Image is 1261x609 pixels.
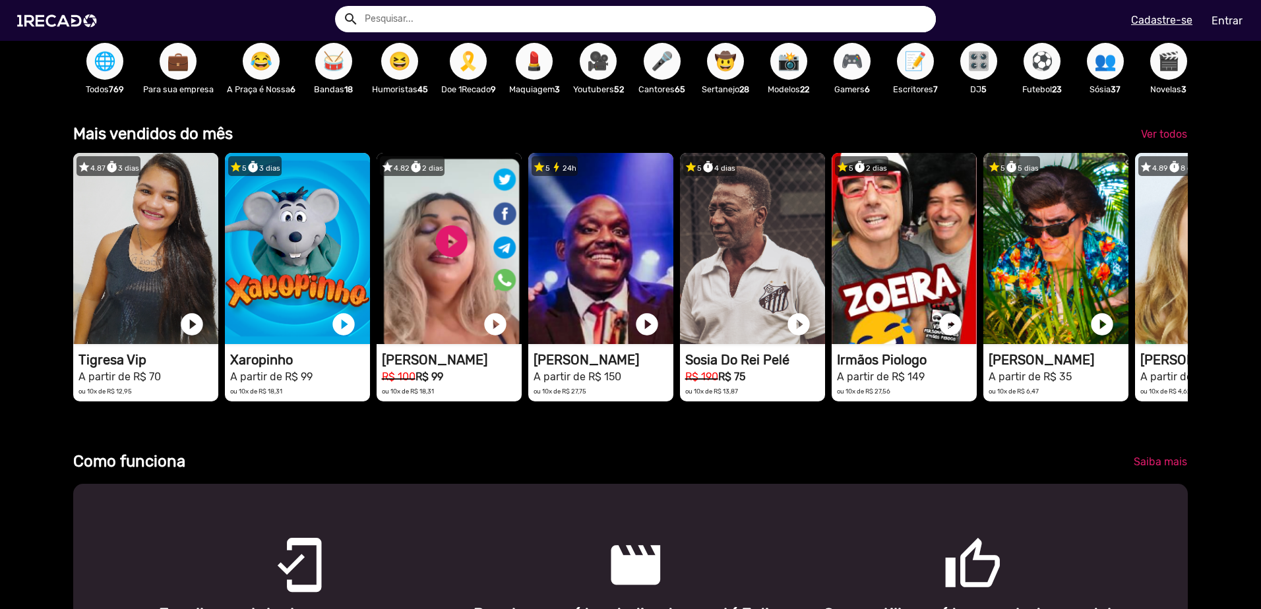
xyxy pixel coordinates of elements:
[680,153,825,344] video: 1RECADO vídeos dedicados para fãs e empresas
[1052,84,1062,94] b: 23
[937,311,964,337] a: play_circle_filled
[382,352,522,368] h1: [PERSON_NAME]
[509,83,560,96] p: Maquiagem
[800,84,809,94] b: 22
[230,352,370,368] h1: Xaropinho
[834,43,871,80] button: 🎮
[1024,43,1061,80] button: ⚽
[1140,388,1191,395] small: ou 10x de R$ 4,62
[1144,83,1194,96] p: Novelas
[290,84,295,94] b: 6
[778,43,800,80] span: 📸
[86,43,123,80] button: 🌐
[685,352,825,368] h1: Sosia Do Rei Pelé
[382,388,434,395] small: ou 10x de R$ 18,31
[330,311,357,337] a: play_circle_filled
[243,43,280,80] button: 😂
[534,352,673,368] h1: [PERSON_NAME]
[534,370,621,383] small: A partir de R$ 150
[637,83,687,96] p: Cantores
[73,452,185,471] b: Como funciona
[338,7,361,30] button: Example home icon
[230,388,282,395] small: ou 10x de R$ 18,31
[832,153,977,344] video: 1RECADO vídeos dedicados para fãs e empresas
[933,84,938,94] b: 7
[989,388,1039,395] small: ou 10x de R$ 6,47
[388,43,411,80] span: 😆
[1181,84,1186,94] b: 3
[1203,9,1251,32] a: Entrar
[739,84,749,94] b: 28
[960,43,997,80] button: 🎛️
[382,370,415,383] small: R$ 100
[1123,450,1198,474] a: Saiba mais
[225,153,370,344] video: 1RECADO vídeos dedicados para fãs e empresas
[1111,84,1121,94] b: 37
[343,11,359,27] mat-icon: Example home icon
[450,43,487,80] button: 🎗️
[714,43,737,80] span: 🤠
[227,83,295,96] p: A Praça é Nossa
[1141,128,1187,140] span: Ver todos
[587,43,609,80] span: 🎥
[837,352,977,368] h1: Irmãos Piologo
[634,311,660,337] a: play_circle_filled
[606,536,622,552] mat-icon: movie
[534,388,586,395] small: ou 10x de R$ 27,75
[270,536,286,552] mat-icon: mobile_friendly
[943,536,959,552] mat-icon: thumb_up_outlined
[573,83,624,96] p: Youtubers
[73,125,233,143] b: Mais vendidos do mês
[381,43,418,80] button: 😆
[685,370,718,383] small: R$ 190
[415,370,443,383] b: R$ 99
[372,83,428,96] p: Humoristas
[516,43,553,80] button: 💄
[651,43,673,80] span: 🎤
[315,43,352,80] button: 🥁
[1094,43,1117,80] span: 👥
[904,43,927,80] span: 📝
[230,370,313,383] small: A partir de R$ 99
[528,153,673,344] video: 1RECADO vídeos dedicados para fãs e empresas
[897,43,934,80] button: 📝
[580,43,617,80] button: 🎥
[309,83,359,96] p: Bandas
[160,43,197,80] button: 💼
[989,352,1128,368] h1: [PERSON_NAME]
[764,83,814,96] p: Modelos
[1134,455,1187,468] span: Saiba mais
[1087,43,1124,80] button: 👥
[523,43,545,80] span: 💄
[968,43,990,80] span: 🎛️
[785,311,812,337] a: play_circle_filled
[94,43,116,80] span: 🌐
[954,83,1004,96] p: DJ
[841,43,863,80] span: 🎮
[323,43,345,80] span: 🥁
[989,370,1072,383] small: A partir de R$ 35
[344,84,353,94] b: 18
[167,43,189,80] span: 💼
[644,43,681,80] button: 🎤
[78,370,161,383] small: A partir de R$ 70
[865,84,870,94] b: 6
[837,370,925,383] small: A partir de R$ 149
[1089,311,1115,337] a: play_circle_filled
[417,84,428,94] b: 45
[80,83,130,96] p: Todos
[1031,43,1053,80] span: ⚽
[685,388,738,395] small: ou 10x de R$ 13,87
[482,311,508,337] a: play_circle_filled
[109,84,124,94] b: 769
[1157,43,1180,80] span: 🎬
[78,388,132,395] small: ou 10x de R$ 12,95
[770,43,807,80] button: 📸
[983,153,1128,344] video: 1RECADO vídeos dedicados para fãs e empresas
[355,6,936,32] input: Pesquisar...
[981,84,987,94] b: 5
[78,352,218,368] h1: Tigresa Vip
[555,84,560,94] b: 3
[1140,370,1223,383] small: A partir de R$ 25
[614,84,624,94] b: 52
